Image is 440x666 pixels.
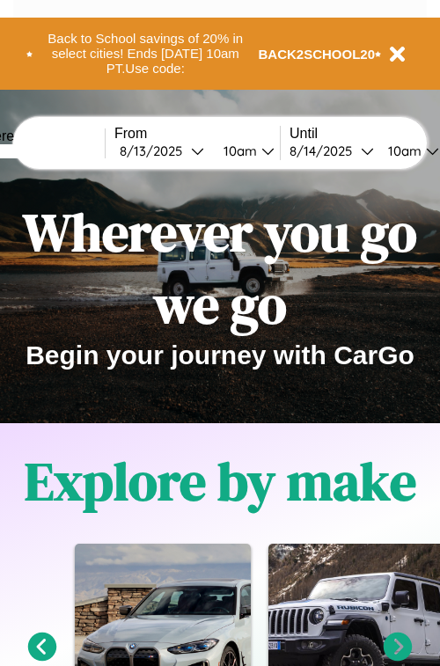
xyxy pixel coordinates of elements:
div: 8 / 14 / 2025 [290,143,361,159]
label: From [114,126,280,142]
button: 10am [209,142,280,160]
div: 10am [379,143,426,159]
button: Back to School savings of 20% in select cities! Ends [DATE] 10am PT.Use code: [33,26,259,81]
button: 8/13/2025 [114,142,209,160]
b: BACK2SCHOOL20 [259,47,376,62]
h1: Explore by make [25,445,416,517]
div: 10am [215,143,261,159]
div: 8 / 13 / 2025 [120,143,191,159]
